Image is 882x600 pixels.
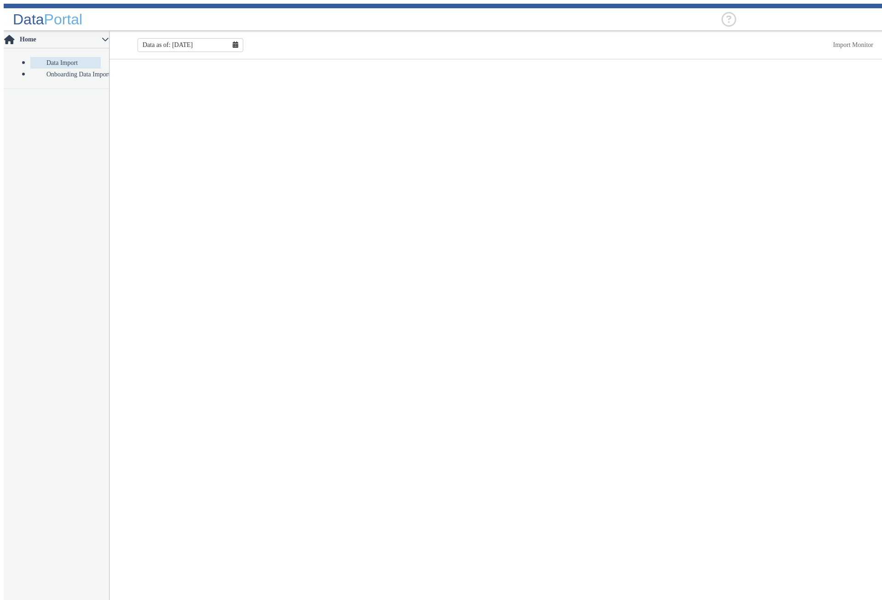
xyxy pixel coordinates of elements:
[30,69,101,80] a: Onboarding Data Import
[833,41,874,48] a: This is available for Darling Employees only
[4,31,109,48] p-accordion-header: Home
[736,15,874,23] ng-select: null
[143,41,193,49] span: Data as of: [DATE]
[30,57,101,69] a: Data Import
[722,12,736,27] div: Help
[44,11,83,28] span: Portal
[13,11,44,28] span: Data
[19,36,102,43] span: Home
[4,48,109,88] p-accordion-content: Home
